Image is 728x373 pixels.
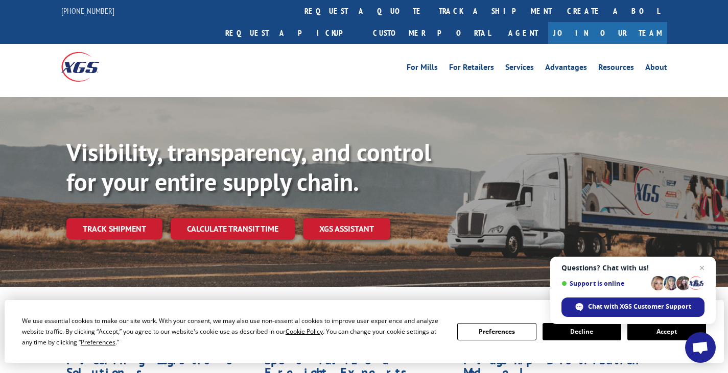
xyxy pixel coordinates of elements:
a: Agent [498,22,548,44]
button: Preferences [457,323,536,340]
a: [PHONE_NUMBER] [61,6,114,16]
span: Chat with XGS Customer Support [588,302,691,311]
span: Chat with XGS Customer Support [561,297,704,317]
a: Track shipment [66,218,162,239]
a: Resources [598,63,634,74]
a: About [645,63,667,74]
a: For Mills [407,63,438,74]
a: Request a pickup [218,22,365,44]
a: Advantages [545,63,587,74]
a: Customer Portal [365,22,498,44]
a: For Retailers [449,63,494,74]
span: Cookie Policy [286,327,323,336]
a: Calculate transit time [171,218,295,240]
a: Open chat [685,332,716,363]
button: Decline [543,323,621,340]
a: Services [505,63,534,74]
a: Join Our Team [548,22,667,44]
a: XGS ASSISTANT [303,218,390,240]
div: We use essential cookies to make our site work. With your consent, we may also use non-essential ... [22,315,445,347]
button: Accept [627,323,706,340]
span: Questions? Chat with us! [561,264,704,272]
span: Preferences [81,338,115,346]
b: Visibility, transparency, and control for your entire supply chain. [66,136,431,197]
span: Support is online [561,280,647,287]
div: Cookie Consent Prompt [5,300,724,363]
